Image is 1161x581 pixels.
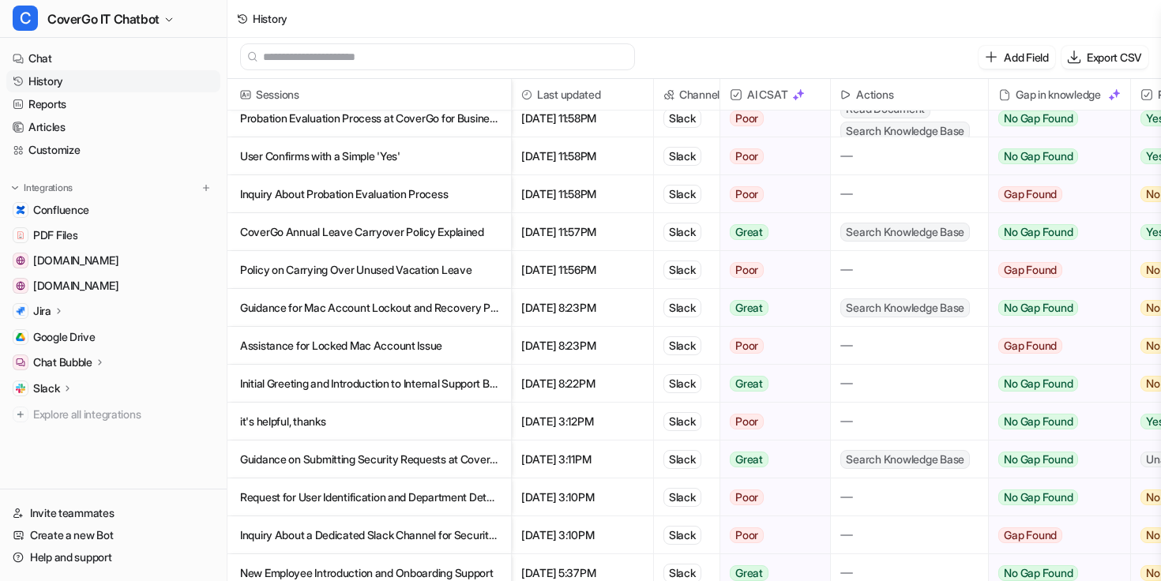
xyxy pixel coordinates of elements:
button: Poor [720,478,821,516]
button: Poor [720,327,821,365]
span: Search Knowledge Base [840,450,970,469]
span: No Gap Found [998,452,1078,467]
span: [DATE] 3:11PM [518,440,647,478]
span: Search Knowledge Base [840,122,970,141]
span: No Gap Found [998,224,1078,240]
span: No Gap Found [998,565,1078,581]
a: PDF FilesPDF Files [6,224,220,246]
p: Chat Bubble [33,354,92,370]
div: Slack [663,147,701,166]
div: Slack [663,223,701,242]
div: History [253,10,287,27]
p: User Confirms with a Simple 'Yes' [240,137,498,175]
p: Inquiry About Probation Evaluation Process [240,175,498,213]
span: Gap Found [998,338,1062,354]
p: Slack [33,380,60,396]
p: Probation Evaluation Process at CoverGo for Business Analyst [240,99,498,137]
p: Initial Greeting and Introduction to Internal Support Bot [240,365,498,403]
span: [DATE] 3:10PM [518,478,647,516]
span: Gap Found [998,527,1062,543]
span: Poor [730,186,764,202]
div: Slack [663,374,701,393]
a: community.atlassian.com[DOMAIN_NAME] [6,249,220,272]
p: Jira [33,303,51,319]
button: Great [720,365,821,403]
span: Gap Found [998,186,1062,202]
p: Inquiry About a Dedicated Slack Channel for Security Requests [240,516,498,554]
a: Invite teammates [6,502,220,524]
div: Slack [663,526,701,545]
button: No Gap Found [989,365,1118,403]
p: Request for User Identification and Department Details [240,478,498,516]
a: Reports [6,93,220,115]
img: PDF Files [16,231,25,240]
p: Policy on Carrying Over Unused Vacation Leave [240,251,498,289]
p: Assistance for Locked Mac Account Issue [240,327,498,365]
span: No Gap Found [998,148,1078,164]
span: No Gap Found [998,300,1078,316]
span: Confluence [33,202,89,218]
span: AI CSAT [727,79,824,111]
div: Slack [663,412,701,431]
button: Poor [720,516,821,554]
span: No Gap Found [998,111,1078,126]
p: Guidance for Mac Account Lockout and Recovery Procedures [240,289,498,327]
p: Guidance on Submitting Security Requests at CoverGo [240,440,498,478]
button: No Gap Found [989,478,1118,516]
button: Gap Found [989,251,1118,289]
button: Great [720,213,821,251]
span: [DATE] 8:23PM [518,289,647,327]
span: Poor [730,148,764,164]
button: Integrations [6,180,77,196]
span: C [13,6,38,31]
span: [DATE] 8:22PM [518,365,647,403]
img: Jira [16,306,25,316]
span: Poor [730,414,764,429]
a: support.atlassian.com[DOMAIN_NAME] [6,275,220,297]
p: Integrations [24,182,73,194]
span: [DATE] 11:58PM [518,99,647,137]
div: Slack [663,450,701,469]
span: Explore all integrations [33,402,214,427]
button: No Gap Found [989,99,1118,137]
span: [DATE] 8:23PM [518,327,647,365]
span: [DATE] 11:56PM [518,251,647,289]
p: CoverGo Annual Leave Carryover Policy Explained [240,213,498,251]
button: Poor [720,251,821,289]
span: Search Knowledge Base [840,298,970,317]
span: No Gap Found [998,489,1078,505]
img: Chat Bubble [16,358,25,367]
span: Great [730,224,768,240]
a: Google DriveGoogle Drive [6,326,220,348]
img: Google Drive [16,332,25,342]
button: Add Field [979,46,1054,69]
span: Gap Found [998,262,1062,278]
a: Create a new Bot [6,524,220,546]
p: it's helpful, thanks [240,403,498,440]
span: [DOMAIN_NAME] [33,278,118,294]
span: [DATE] 3:12PM [518,403,647,440]
span: Last updated [518,79,647,111]
span: PDF Files [33,227,77,243]
span: Sessions [234,79,505,111]
span: [DATE] 11:58PM [518,175,647,213]
div: Slack [663,488,701,507]
button: No Gap Found [989,289,1118,327]
span: [DATE] 11:58PM [518,137,647,175]
span: Channel [660,79,713,111]
button: No Gap Found [989,403,1118,440]
h2: Actions [856,79,893,111]
a: Help and support [6,546,220,568]
span: Poor [730,527,764,543]
button: Gap Found [989,327,1118,365]
img: menu_add.svg [201,182,212,193]
button: No Gap Found [989,137,1118,175]
span: [DOMAIN_NAME] [33,253,118,268]
span: Google Drive [33,329,96,345]
span: Great [730,376,768,392]
div: Gap in knowledge [995,79,1124,111]
button: Export CSV [1061,46,1148,69]
div: Slack [663,185,701,204]
button: Gap Found [989,516,1118,554]
span: No Gap Found [998,414,1078,429]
